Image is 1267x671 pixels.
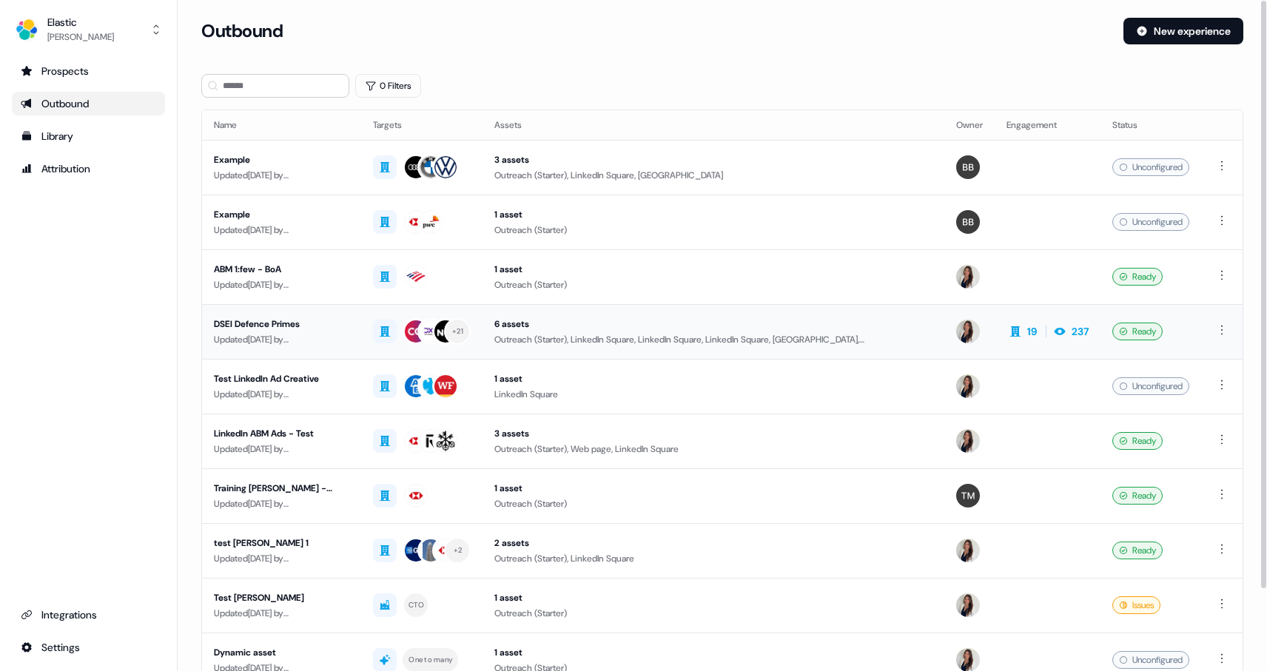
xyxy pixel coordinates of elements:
[214,426,349,441] div: LinkedIn ABM Ads - Test
[494,168,932,183] div: Outreach (Starter), LinkedIn Square, [GEOGRAPHIC_DATA]
[1112,213,1189,231] div: Unconfigured
[1072,324,1089,339] div: 237
[494,645,932,660] div: 1 asset
[956,429,980,453] img: Kelly
[494,536,932,550] div: 2 assets
[47,15,114,30] div: Elastic
[1112,323,1163,340] div: Ready
[202,110,361,140] th: Name
[1112,651,1189,669] div: Unconfigured
[214,496,349,511] div: Updated [DATE] by [PERSON_NAME]
[214,152,349,167] div: Example
[12,157,165,181] a: Go to attribution
[21,64,156,78] div: Prospects
[21,129,156,144] div: Library
[1100,110,1201,140] th: Status
[1112,377,1189,395] div: Unconfigured
[494,426,932,441] div: 3 assets
[21,161,156,176] div: Attribution
[494,152,932,167] div: 3 assets
[494,207,932,222] div: 1 asset
[956,484,980,508] img: Tanvee
[214,387,349,402] div: Updated [DATE] by [PERSON_NAME]
[1112,432,1163,450] div: Ready
[494,551,932,566] div: Outreach (Starter), LinkedIn Square
[494,481,932,496] div: 1 asset
[12,124,165,148] a: Go to templates
[956,265,980,289] img: Kelly
[214,606,349,621] div: Updated [DATE] by [PERSON_NAME]
[214,645,349,660] div: Dynamic asset
[956,539,980,562] img: Kelly
[214,223,349,237] div: Updated [DATE] by [PERSON_NAME]
[494,371,932,386] div: 1 asset
[494,606,932,621] div: Outreach (Starter)
[214,536,349,550] div: test [PERSON_NAME] 1
[214,590,349,605] div: Test [PERSON_NAME]
[494,496,932,511] div: Outreach (Starter)
[1112,596,1160,614] div: Issues
[956,155,980,179] img: Ben
[494,442,932,456] div: Outreach (Starter), Web page, LinkedIn Square
[452,325,463,338] div: + 21
[995,110,1100,140] th: Engagement
[409,598,424,612] div: CTO
[1027,324,1037,339] div: 19
[12,603,165,627] a: Go to integrations
[21,96,156,111] div: Outbound
[214,551,349,566] div: Updated [DATE] by [PERSON_NAME]
[12,59,165,83] a: Go to prospects
[494,387,932,402] div: LinkedIn Square
[214,168,349,183] div: Updated [DATE] by [PERSON_NAME]
[1112,158,1189,176] div: Unconfigured
[214,371,349,386] div: Test LinkedIn Ad Creative
[214,442,349,456] div: Updated [DATE] by [PERSON_NAME]
[1112,268,1163,286] div: Ready
[1112,542,1163,559] div: Ready
[409,653,452,667] div: One to many
[483,110,944,140] th: Assets
[956,374,980,398] img: Kelly
[47,30,114,44] div: [PERSON_NAME]
[494,223,932,237] div: Outreach (Starter)
[214,207,349,222] div: Example
[494,262,932,277] div: 1 asset
[494,332,932,347] div: Outreach (Starter), LinkedIn Square, LinkedIn Square, LinkedIn Square, [GEOGRAPHIC_DATA], [GEOGRA...
[214,262,349,277] div: ABM 1:few - BoA
[956,210,980,234] img: Ben
[12,92,165,115] a: Go to outbound experience
[944,110,995,140] th: Owner
[494,590,932,605] div: 1 asset
[214,481,349,496] div: Training [PERSON_NAME] - HSBC
[454,544,463,557] div: + 2
[12,635,165,659] a: Go to integrations
[214,277,349,292] div: Updated [DATE] by [PERSON_NAME]
[12,12,165,47] button: Elastic[PERSON_NAME]
[214,317,349,331] div: DSEI Defence Primes
[494,277,932,292] div: Outreach (Starter)
[494,317,932,331] div: 6 assets
[214,332,349,347] div: Updated [DATE] by [PERSON_NAME]
[201,20,283,42] h3: Outbound
[21,640,156,655] div: Settings
[1123,18,1243,44] button: New experience
[355,74,421,98] button: 0 Filters
[21,607,156,622] div: Integrations
[956,593,980,617] img: Kelly
[361,110,483,140] th: Targets
[1112,487,1163,505] div: Ready
[956,320,980,343] img: Kelly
